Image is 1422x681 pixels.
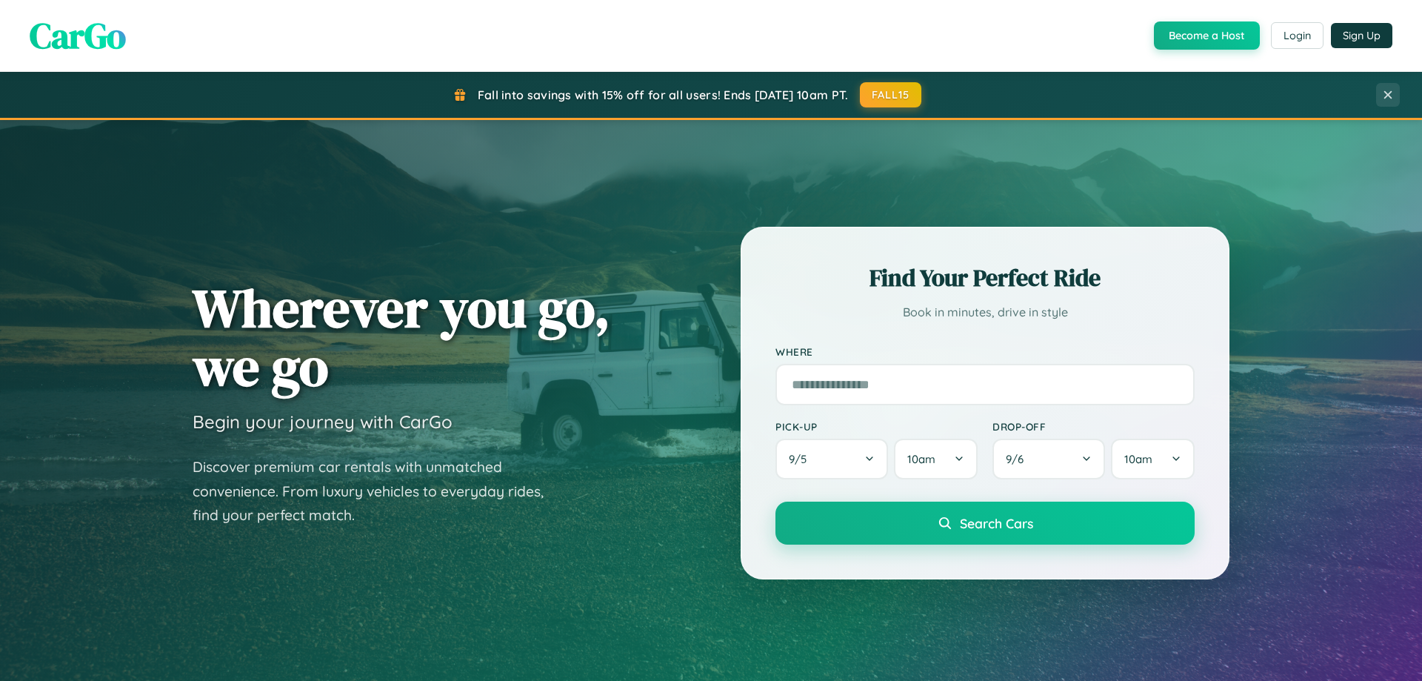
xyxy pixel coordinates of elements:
[1271,22,1323,49] button: Login
[775,262,1195,294] h2: Find Your Perfect Ride
[775,302,1195,323] p: Book in minutes, drive in style
[193,455,563,528] p: Discover premium car rentals with unmatched convenience. From luxury vehicles to everyday rides, ...
[960,515,1033,531] span: Search Cars
[1006,452,1031,466] span: 9 / 6
[1124,452,1152,466] span: 10am
[193,411,453,433] h3: Begin your journey with CarGo
[907,452,935,466] span: 10am
[478,87,849,102] span: Fall into savings with 15% off for all users! Ends [DATE] 10am PT.
[1331,23,1392,48] button: Sign Up
[775,439,888,479] button: 9/5
[1154,21,1260,50] button: Become a Host
[775,420,978,433] label: Pick-up
[789,452,814,466] span: 9 / 5
[775,345,1195,358] label: Where
[30,11,126,60] span: CarGo
[992,439,1105,479] button: 9/6
[1111,439,1195,479] button: 10am
[894,439,978,479] button: 10am
[775,502,1195,545] button: Search Cars
[193,279,610,396] h1: Wherever you go, we go
[992,420,1195,433] label: Drop-off
[860,82,922,107] button: FALL15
